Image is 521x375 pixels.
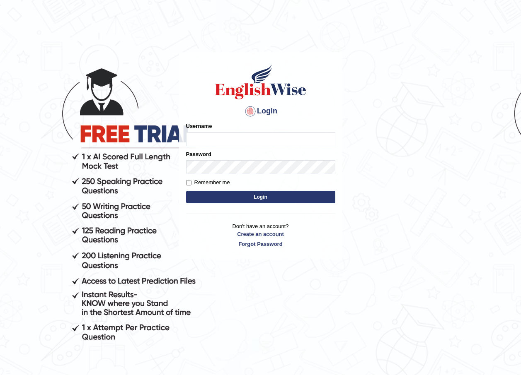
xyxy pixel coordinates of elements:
label: Password [186,150,211,158]
a: Forgot Password [186,240,335,248]
button: Login [186,191,335,203]
a: Create an account [186,230,335,238]
p: Don't have an account? [186,222,335,248]
img: Logo of English Wise sign in for intelligent practice with AI [213,63,308,101]
h4: Login [186,105,335,118]
label: Username [186,122,212,130]
label: Remember me [186,178,230,187]
input: Remember me [186,180,191,185]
